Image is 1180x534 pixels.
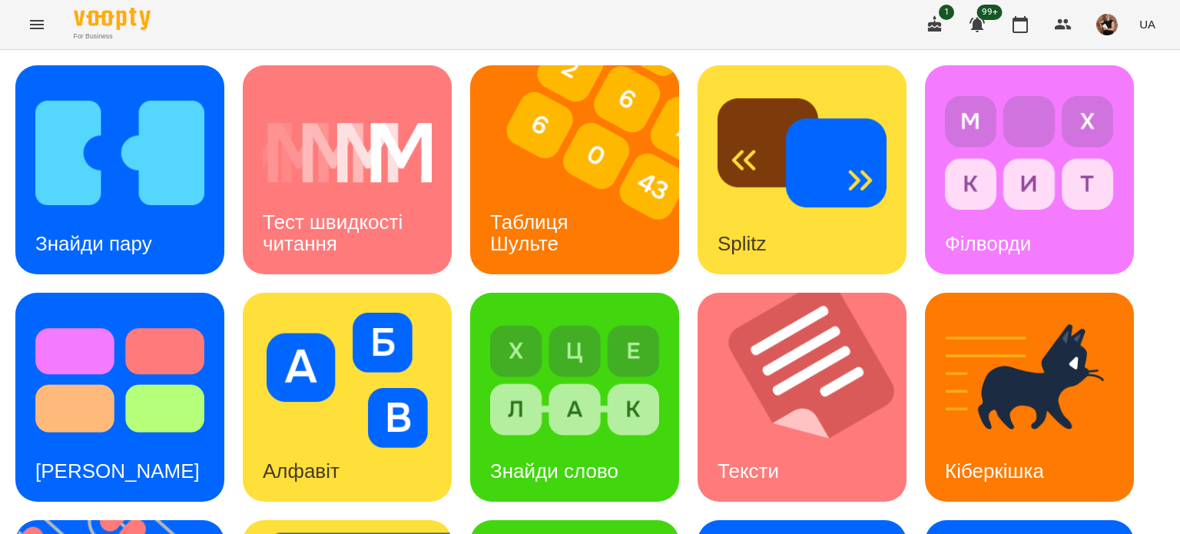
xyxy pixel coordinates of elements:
img: 5944c1aeb726a5a997002a54cb6a01a3.jpg [1096,14,1118,35]
img: Алфавіт [263,313,432,448]
img: Таблиця Шульте [470,65,698,274]
a: КіберкішкаКіберкішка [925,293,1134,502]
h3: Кіберкішка [945,459,1044,483]
img: Voopty Logo [74,8,151,30]
button: UA [1133,10,1162,38]
a: Тест швидкості читанняТест швидкості читання [243,65,452,274]
img: Знайди слово [490,313,659,448]
a: ТекстиТексти [698,293,907,502]
h3: Філворди [945,232,1031,255]
a: ФілвордиФілворди [925,65,1134,274]
h3: Знайди слово [490,459,618,483]
h3: Таблиця Шульте [490,211,574,254]
h3: Splitz [718,232,767,255]
img: Знайди пару [35,85,204,221]
span: 1 [939,5,954,20]
a: SplitzSplitz [698,65,907,274]
h3: [PERSON_NAME] [35,459,200,483]
a: Таблиця ШультеТаблиця Шульте [470,65,679,274]
img: Філворди [945,85,1114,221]
h3: Тексти [718,459,779,483]
a: АлфавітАлфавіт [243,293,452,502]
h3: Алфавіт [263,459,340,483]
span: For Business [74,32,151,41]
a: Тест Струпа[PERSON_NAME] [15,293,224,502]
img: Splitz [718,85,887,221]
img: Тексти [698,293,926,502]
a: Знайди словоЗнайди слово [470,293,679,502]
img: Тест швидкості читання [263,85,432,221]
img: Тест Струпа [35,313,204,448]
button: Menu [18,6,55,43]
img: Кіберкішка [945,313,1114,448]
span: UA [1139,16,1155,32]
span: 99+ [977,5,1003,20]
h3: Знайди пару [35,232,152,255]
h3: Тест швидкості читання [263,211,408,254]
a: Знайди паруЗнайди пару [15,65,224,274]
